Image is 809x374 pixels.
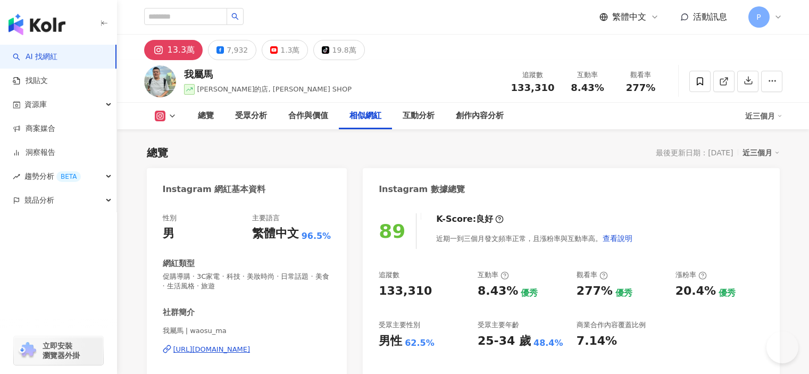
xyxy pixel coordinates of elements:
[280,43,299,57] div: 1.3萬
[252,226,299,242] div: 繁體中文
[173,345,251,354] div: [URL][DOMAIN_NAME]
[379,270,399,280] div: 追蹤數
[571,82,604,93] span: 8.43%
[436,228,633,249] div: 近期一到三個月發文頻率正常，且漲粉率與互動率高。
[577,333,617,350] div: 7.14%
[13,147,55,158] a: 洞察報告
[379,333,402,350] div: 男性
[9,14,65,35] img: logo
[43,341,80,360] span: 立即安裝 瀏覽器外掛
[405,337,435,349] div: 62.5%
[719,287,736,299] div: 優秀
[379,320,420,330] div: 受眾主要性別
[621,70,661,80] div: 觀看率
[511,82,555,93] span: 133,310
[168,43,195,57] div: 13.3萬
[184,68,352,81] div: 我屬馬
[17,342,38,359] img: chrome extension
[227,43,248,57] div: 7,932
[163,258,195,269] div: 網紅類型
[349,110,381,122] div: 相似網紅
[252,213,280,223] div: 主要語言
[13,123,55,134] a: 商案媒合
[436,213,504,225] div: K-Score :
[626,82,656,93] span: 277%
[147,145,168,160] div: 總覽
[163,226,174,242] div: 男
[756,11,761,23] span: P
[743,146,780,160] div: 近三個月
[235,110,267,122] div: 受眾分析
[533,337,563,349] div: 48.4%
[332,43,356,57] div: 19.8萬
[163,307,195,318] div: 社群簡介
[262,40,308,60] button: 1.3萬
[144,65,176,97] img: KOL Avatar
[403,110,435,122] div: 互動分析
[456,110,504,122] div: 創作內容分析
[144,40,203,60] button: 13.3萬
[602,228,633,249] button: 查看說明
[24,93,47,117] span: 資源庫
[577,270,608,280] div: 觀看率
[478,333,531,350] div: 25-34 歲
[197,85,352,93] span: [PERSON_NAME]的店, [PERSON_NAME] SHOP
[379,283,432,300] div: 133,310
[313,40,364,60] button: 19.8萬
[13,173,20,180] span: rise
[56,171,81,182] div: BETA
[603,234,632,243] span: 查看說明
[675,283,716,300] div: 20.4%
[577,283,613,300] div: 277%
[24,188,54,212] span: 競品分析
[521,287,538,299] div: 優秀
[577,320,646,330] div: 商業合作內容覆蓋比例
[478,320,519,330] div: 受眾主要年齡
[766,331,798,363] iframe: Help Scout Beacon - Open
[693,12,727,22] span: 活動訊息
[163,326,331,336] span: 我屬馬 | waosu_ma
[511,70,555,80] div: 追蹤數
[163,345,331,354] a: [URL][DOMAIN_NAME]
[24,164,81,188] span: 趨勢分析
[163,213,177,223] div: 性別
[379,220,405,242] div: 89
[302,230,331,242] span: 96.5%
[478,283,518,300] div: 8.43%
[13,52,57,62] a: searchAI 找網紅
[568,70,608,80] div: 互動率
[14,336,103,365] a: chrome extension立即安裝 瀏覽器外掛
[615,287,632,299] div: 優秀
[379,184,465,195] div: Instagram 數據總覽
[656,148,733,157] div: 最後更新日期：[DATE]
[612,11,646,23] span: 繁體中文
[208,40,256,60] button: 7,932
[163,272,331,291] span: 促購導購 · 3C家電 · 科技 · 美妝時尚 · 日常話題 · 美食 · 生活風格 · 旅遊
[478,270,509,280] div: 互動率
[288,110,328,122] div: 合作與價值
[476,213,493,225] div: 良好
[198,110,214,122] div: 總覽
[13,76,48,86] a: 找貼文
[745,107,782,124] div: 近三個月
[231,13,239,20] span: search
[163,184,266,195] div: Instagram 網紅基本資料
[675,270,707,280] div: 漲粉率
